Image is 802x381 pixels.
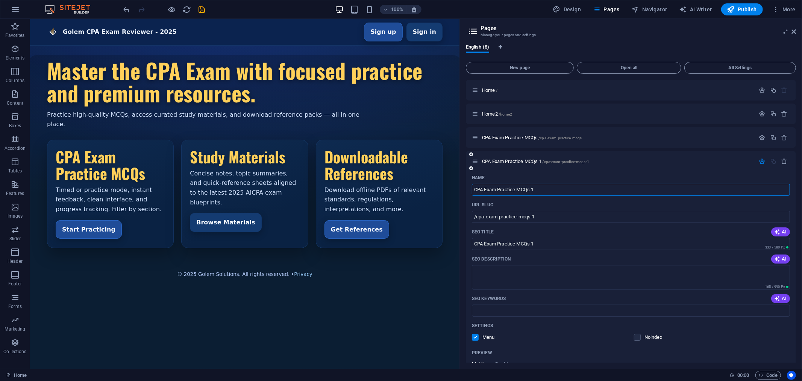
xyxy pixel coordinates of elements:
p: Images [8,213,23,219]
span: 165 / 990 Px [765,285,785,289]
button: reload [182,5,191,14]
div: Duplicate [770,111,776,117]
p: Instruct search engines to exclude this page from search results. [644,334,669,341]
button: All Settings [684,62,796,74]
span: Pages [593,6,619,13]
button: Usercentrics [787,371,796,380]
span: Click to open page [482,87,497,93]
p: Marketing [5,326,25,332]
p: Forms [8,303,22,309]
span: Calculated pixel length in search results [764,284,790,290]
span: More [772,6,796,13]
button: Navigator [629,3,670,15]
span: Navigator [632,6,667,13]
button: 100% [380,5,406,14]
span: All Settings [688,66,793,70]
label: The text in search results and social media [472,256,511,262]
span: New page [469,66,570,70]
label: Last part of the URL for this page [472,202,493,208]
span: 333 / 580 Px [765,245,785,249]
span: /home2 [499,112,512,116]
span: Publish [727,6,757,13]
button: New page [466,62,574,74]
span: /cpa-exam-practice-mcqs-1 [543,160,589,164]
span: / [496,88,497,93]
p: Collections [3,349,26,355]
div: Remove [781,111,788,117]
button: Click here to leave preview mode and continue editing [167,5,176,14]
button: Open all [577,62,681,74]
p: Elements [6,55,25,61]
p: Footer [8,281,22,287]
div: Settings [759,111,766,117]
input: Last part of the URL for this page [472,211,790,223]
button: More [769,3,799,15]
span: Click to open page [482,158,589,164]
i: Save (Ctrl+S) [198,5,206,14]
button: AI [771,227,790,236]
span: Code [759,371,778,380]
button: Pages [590,3,622,15]
span: English (8) [466,43,489,53]
h3: Manage your pages and settings [481,32,781,38]
label: The page title in search results and browser tabs [472,229,494,235]
span: Click to open page [482,111,512,117]
button: AI [771,294,790,303]
p: URL SLUG [472,202,493,208]
h6: Session time [729,371,749,380]
div: Duplicate [770,87,776,93]
p: SEO Title [472,229,494,235]
p: SEO Description [472,256,511,262]
span: AI [774,296,787,302]
div: Design (Ctrl+Alt+Y) [550,3,584,15]
i: On resize automatically adjust zoom level to fit chosen device. [411,6,417,13]
div: Home/ [480,88,755,93]
p: Define if you want this page to be shown in auto-generated navigation. [482,334,507,341]
a: Click to cancel selection. Double-click to open Pages [6,371,27,380]
div: Home2/home2 [480,111,755,116]
input: The page title in search results and browser tabs [472,238,790,250]
p: Tables [8,168,22,174]
p: Columns [6,78,24,84]
div: Remove [781,158,788,165]
p: Features [6,190,24,197]
p: Preview of your page in search results [472,350,492,356]
p: Slider [9,236,21,242]
p: Accordion [5,145,26,151]
span: AI [774,229,787,235]
button: Code [755,371,781,380]
button: Design [550,3,584,15]
div: Settings [759,134,766,141]
button: undo [122,5,131,14]
div: Duplicate [770,134,776,141]
p: Header [8,258,23,264]
div: Settings [759,87,766,93]
p: Name [472,175,485,181]
img: Editor Logo [43,5,100,14]
button: save [197,5,206,14]
button: AI [771,255,790,264]
span: Open all [580,66,678,70]
i: Undo: Change pages (Ctrl+Z) [123,5,131,14]
p: Content [7,100,23,106]
div: Settings [759,158,766,165]
div: Remove [781,134,788,141]
span: 00 00 [737,371,749,380]
span: Click to open page [482,135,582,140]
textarea: The text in search results and social media [472,265,790,290]
h6: 100% [391,5,403,14]
div: The startpage cannot be deleted [781,87,788,93]
p: Settings [472,323,493,329]
div: Language Tabs [466,44,796,59]
span: : [743,372,744,378]
div: CPA Exam Practice MCQs 1/cpa-exam-practice-mcqs-1 [480,159,755,164]
span: Design [553,6,581,13]
button: AI Writer [676,3,715,15]
p: Favorites [5,32,24,38]
span: Calculated pixel length in search results [764,245,790,250]
span: /cpa-exam-practice-mcqs [538,136,582,140]
h2: Pages [481,25,796,32]
p: Boxes [9,123,21,129]
span: AI [774,256,787,262]
button: Publish [721,3,763,15]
